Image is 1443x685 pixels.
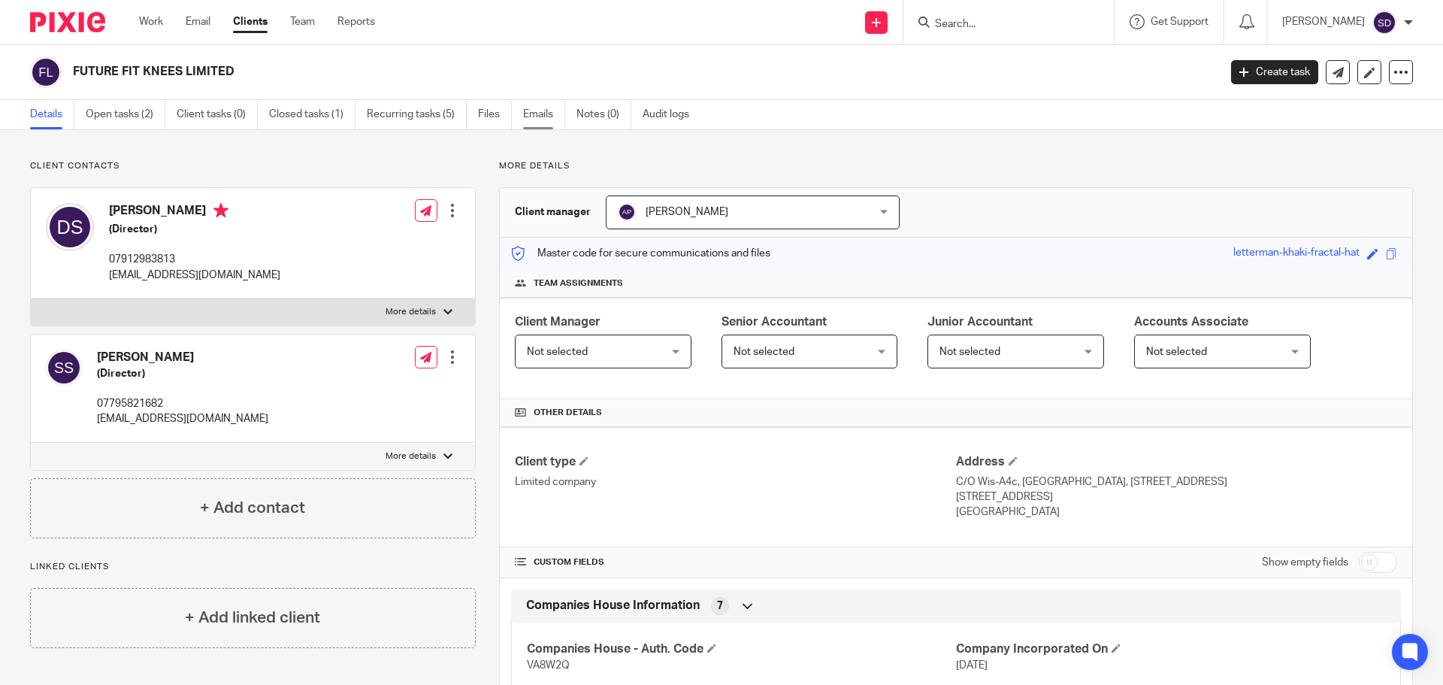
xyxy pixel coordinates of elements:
[386,306,436,318] p: More details
[956,454,1397,470] h4: Address
[515,316,600,328] span: Client Manager
[1282,14,1365,29] p: [PERSON_NAME]
[86,100,165,129] a: Open tasks (2)
[109,203,280,222] h4: [PERSON_NAME]
[109,222,280,237] h5: (Director)
[337,14,375,29] a: Reports
[1231,60,1318,84] a: Create task
[30,160,476,172] p: Client contacts
[576,100,631,129] a: Notes (0)
[1372,11,1396,35] img: svg%3E
[515,205,591,220] h3: Client manager
[1262,555,1348,570] label: Show empty fields
[527,641,956,657] h4: Companies House - Auth. Code
[939,347,1000,357] span: Not selected
[734,347,794,357] span: Not selected
[46,350,82,386] img: svg%3E
[73,64,982,80] h2: FUTURE FIT KNEES LIMITED
[46,203,94,251] img: svg%3E
[109,252,280,267] p: 07912983813
[290,14,315,29] a: Team
[213,203,228,218] i: Primary
[30,100,74,129] a: Details
[643,100,700,129] a: Audit logs
[186,14,210,29] a: Email
[30,561,476,573] p: Linked clients
[717,599,723,614] span: 7
[185,606,320,629] h4: + Add linked client
[1146,347,1207,357] span: Not selected
[109,268,280,283] p: [EMAIL_ADDRESS][DOMAIN_NAME]
[527,660,570,671] span: VA8W2Q
[200,496,305,520] h4: + Add contact
[30,56,62,88] img: svg%3E
[618,203,636,221] img: svg%3E
[1151,17,1209,27] span: Get Support
[97,411,268,426] p: [EMAIL_ADDRESS][DOMAIN_NAME]
[97,396,268,411] p: 07795821682
[646,207,728,217] span: [PERSON_NAME]
[233,14,268,29] a: Clients
[523,100,565,129] a: Emails
[927,316,1033,328] span: Junior Accountant
[177,100,258,129] a: Client tasks (0)
[30,12,105,32] img: Pixie
[527,347,588,357] span: Not selected
[721,316,827,328] span: Senior Accountant
[97,366,268,381] h5: (Director)
[534,407,602,419] span: Other details
[534,277,623,289] span: Team assignments
[1233,245,1360,262] div: letterman-khaki-fractal-hat
[956,660,988,671] span: [DATE]
[933,18,1069,32] input: Search
[515,454,956,470] h4: Client type
[956,505,1397,520] p: [GEOGRAPHIC_DATA]
[526,598,700,614] span: Companies House Information
[269,100,355,129] a: Closed tasks (1)
[139,14,163,29] a: Work
[499,160,1413,172] p: More details
[386,450,436,462] p: More details
[515,474,956,490] p: Limited company
[1134,316,1248,328] span: Accounts Associate
[956,641,1385,657] h4: Company Incorporated On
[511,246,770,261] p: Master code for secure communications and files
[367,100,467,129] a: Recurring tasks (5)
[515,556,956,568] h4: CUSTOM FIELDS
[956,490,1397,505] p: [STREET_ADDRESS]
[956,474,1397,490] p: C/O Wis-A4c, [GEOGRAPHIC_DATA], [STREET_ADDRESS]
[97,350,268,365] h4: [PERSON_NAME]
[478,100,512,129] a: Files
